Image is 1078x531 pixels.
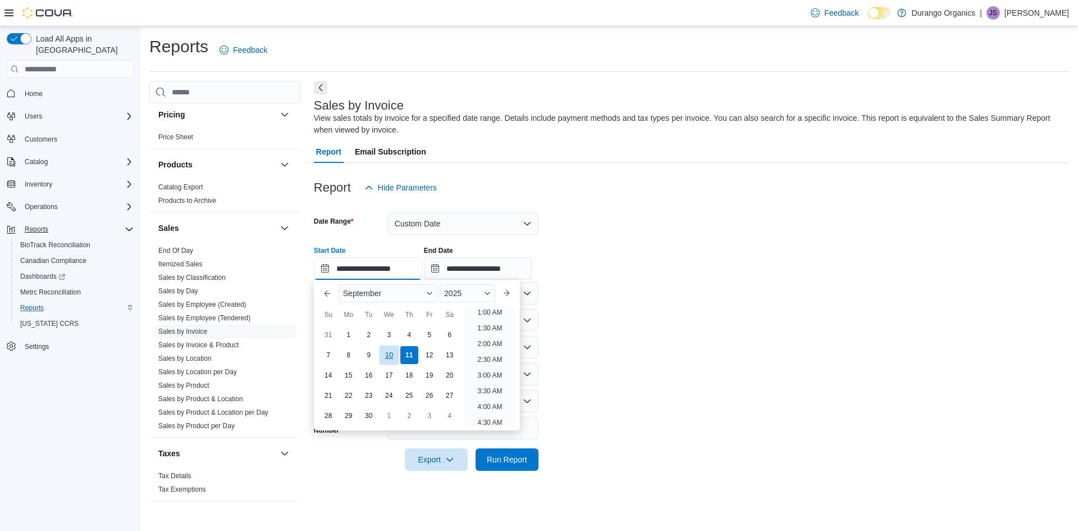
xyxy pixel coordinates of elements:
button: Products [278,158,291,171]
div: day-10 [379,346,399,365]
div: day-21 [319,387,337,405]
button: Products [158,159,276,170]
span: Feedback [233,44,267,56]
div: day-3 [421,407,438,425]
span: Operations [25,202,58,211]
span: [US_STATE] CCRS [20,319,79,328]
h3: Pricing [158,109,185,120]
button: Taxes [278,447,291,460]
li: 3:00 AM [473,369,506,382]
span: Reports [20,223,134,236]
span: Sales by Employee (Created) [158,300,246,309]
button: Sales [278,221,291,235]
div: day-19 [421,366,438,384]
h1: Reports [149,35,208,58]
span: Canadian Compliance [16,254,134,267]
button: Taxes [158,448,276,459]
span: Sales by Employee (Tendered) [158,314,250,323]
span: Sales by Product & Location [158,394,243,403]
div: Pricing [149,130,300,148]
span: Sales by Location per Day [158,367,237,376]
a: Canadian Compliance [16,254,91,267]
a: [US_STATE] CCRS [16,317,83,330]
a: Feedback [806,2,863,24]
h3: Sales by Invoice [314,99,404,112]
span: Products to Archive [158,196,216,205]
div: Th [400,306,418,324]
div: day-23 [360,387,378,405]
button: Previous Month [318,284,336,302]
div: day-20 [441,366,459,384]
button: Home [2,85,138,101]
div: Button. Open the year selector. 2025 is currently selected. [440,284,495,302]
div: day-31 [319,326,337,344]
a: Sales by Product [158,382,209,389]
li: 1:30 AM [473,321,506,335]
div: day-26 [421,387,438,405]
ul: Time [464,307,515,426]
span: Hide Parameters [378,182,437,193]
div: day-25 [400,387,418,405]
button: Inventory [2,176,138,192]
input: Dark Mode [868,7,892,19]
div: day-8 [340,346,358,364]
a: Reports [16,301,48,315]
span: Reports [20,303,44,312]
span: Sales by Product per Day [158,421,235,430]
a: Price Sheet [158,133,193,141]
span: Sales by Day [158,287,198,296]
span: Sales by Classification [158,273,226,282]
div: Fr [421,306,438,324]
span: Metrc Reconciliation [20,288,81,297]
span: Sales by Product [158,381,209,390]
button: Metrc Reconciliation [11,284,138,300]
div: day-22 [340,387,358,405]
div: View sales totals by invoice for a specified date range. Details include payment methods and tax ... [314,112,1063,136]
img: Cova [22,7,73,19]
a: Sales by Product per Day [158,422,235,430]
span: Sales by Invoice & Product [158,341,239,350]
button: Sales [158,223,276,234]
span: Washington CCRS [16,317,134,330]
a: End Of Day [158,247,193,255]
button: Operations [2,199,138,215]
span: Run Report [487,454,527,465]
a: Metrc Reconciliation [16,285,85,299]
a: Dashboards [11,269,138,284]
span: Email Subscription [355,140,426,163]
div: We [380,306,398,324]
div: day-12 [421,346,438,364]
a: Sales by Product & Location [158,395,243,403]
span: Inventory [25,180,52,189]
span: Users [20,110,134,123]
button: Pricing [158,109,276,120]
button: Users [20,110,47,123]
span: Catalog Export [158,183,203,192]
div: day-17 [380,366,398,384]
div: day-16 [360,366,378,384]
div: day-2 [360,326,378,344]
h3: Taxes [158,448,180,459]
span: Canadian Compliance [20,256,86,265]
span: Export [412,448,461,471]
button: Export [405,448,468,471]
div: day-29 [340,407,358,425]
a: Tax Details [158,472,191,480]
button: BioTrack Reconciliation [11,237,138,253]
div: day-27 [441,387,459,405]
button: Open list of options [523,289,532,298]
div: day-11 [400,346,418,364]
div: day-6 [441,326,459,344]
a: Sales by Location [158,355,212,362]
span: Sales by Product & Location per Day [158,408,268,417]
nav: Complex example [7,80,134,384]
button: Reports [11,300,138,316]
label: Date Range [314,217,354,226]
button: Hide Parameters [360,176,441,199]
span: Home [20,86,134,100]
li: 4:00 AM [473,400,506,414]
div: day-15 [340,366,358,384]
div: day-2 [400,407,418,425]
a: Sales by Employee (Created) [158,301,246,308]
a: Home [20,87,47,101]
